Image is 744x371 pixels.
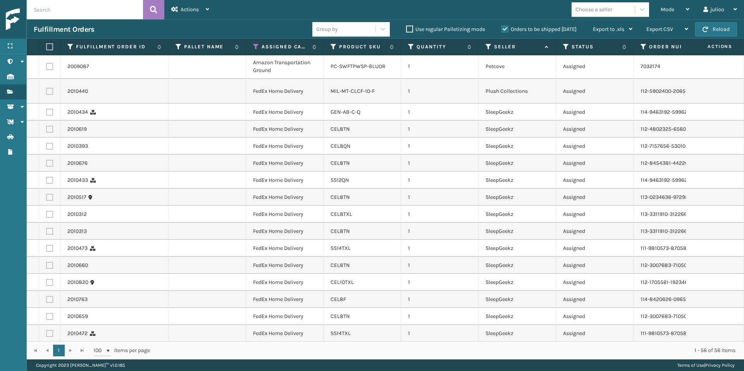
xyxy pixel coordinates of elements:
[67,262,88,269] a: 2010660
[401,155,479,172] td: 1
[556,172,634,189] td: Assigned
[67,210,87,218] a: 2010312
[634,79,711,104] td: 112-5902400-2065067
[181,6,199,13] span: Actions
[479,138,556,155] td: SleepGeekz
[479,206,556,223] td: SleepGeekz
[661,6,674,13] span: Mode
[556,291,634,308] td: Assigned
[246,189,324,206] td: FedEx Home Delivery
[331,143,351,149] a: CEL8QN
[556,54,634,79] td: Assigned
[479,291,556,308] td: SleepGeekz
[76,43,153,50] label: Fulfillment Order Id
[479,240,556,257] td: SleepGeekz
[556,257,634,274] td: Assigned
[331,88,375,94] a: MIL-MT-CLCF-10-F
[406,26,485,32] label: Use regular Palletizing mode
[184,43,231,50] label: Pallet Name
[634,325,711,342] td: 111-9810573-8705820
[331,313,350,320] a: CEL8TN
[67,63,89,70] a: 2009087
[479,325,556,342] td: SleepGeekz
[634,138,711,155] td: 112-7157656-5301061
[161,347,735,354] div: 1 - 56 of 56 items
[246,121,324,138] td: FedEx Home Delivery
[479,121,556,138] td: SleepGeekz
[634,121,711,138] td: 112-4802325-6560215
[316,25,338,33] div: Group by
[67,87,88,95] a: 2010440
[556,104,634,121] td: Assigned
[501,26,577,32] label: Orders to be shipped [DATE]
[634,189,711,206] td: 113-0234636-9729814
[67,142,88,150] a: 2010393
[556,155,634,172] td: Assigned
[401,189,479,206] td: 1
[646,26,673,32] span: Export CSV
[331,109,360,115] a: GEN-AB-C-Q
[401,206,479,223] td: 1
[417,43,463,50] label: Quantity
[634,155,711,172] td: 112-8454381-4422603
[593,26,624,32] span: Export to .xls
[556,274,634,291] td: Assigned
[331,245,351,251] a: SS14TXL
[331,296,346,303] a: CEL8F
[634,223,711,240] td: 113-3311910-3122669
[246,54,324,79] td: Amazon Transportation Ground
[479,189,556,206] td: SleepGeekz
[401,138,479,155] td: 1
[479,257,556,274] td: SleepGeekz
[634,240,711,257] td: 111-9810573-8705820
[339,43,386,50] label: Product SKU
[262,43,308,50] label: Assigned Carrier Service
[479,308,556,325] td: SleepGeekz
[677,362,704,368] a: Terms of Use
[246,274,324,291] td: FedEx Home Delivery
[401,274,479,291] td: 1
[634,257,711,274] td: 112-3007683-7105044
[401,54,479,79] td: 1
[246,257,324,274] td: FedEx Home Delivery
[649,43,696,50] label: Order Number
[331,63,386,70] a: PC-SWFTPWSP-BLUOR
[479,79,556,104] td: Plush Collections
[634,206,711,223] td: 113-3311910-3122669
[479,172,556,189] td: SleepGeekz
[575,5,612,14] div: Choose a seller
[246,104,324,121] td: FedEx Home Delivery
[556,240,634,257] td: Assigned
[331,126,350,132] a: CEL8TN
[634,104,711,121] td: 114-9463192-5996233
[331,194,350,200] a: CEL8TN
[246,325,324,342] td: FedEx Home Delivery
[67,108,88,116] a: 2010434
[67,279,88,286] a: 2010820
[401,257,479,274] td: 1
[331,228,350,234] a: CEL8TN
[479,274,556,291] td: SleepGeekz
[634,172,711,189] td: 114-9463192-5996233
[634,54,711,79] td: 7032174
[556,325,634,342] td: Assigned
[246,308,324,325] td: FedEx Home Delivery
[93,345,150,356] span: items per page
[246,138,324,155] td: FedEx Home Delivery
[401,240,479,257] td: 1
[556,223,634,240] td: Assigned
[401,223,479,240] td: 1
[705,362,735,368] a: Privacy Policy
[246,240,324,257] td: FedEx Home Delivery
[331,177,349,183] a: SS12QN
[67,227,87,235] a: 2010313
[67,296,88,303] a: 2010763
[634,291,711,308] td: 114-8420626-0965017
[677,359,735,371] div: |
[34,25,94,34] h3: Fulfillment Orders
[572,43,618,50] label: Status
[401,121,479,138] td: 1
[401,325,479,342] td: 1
[556,308,634,325] td: Assigned
[556,79,634,104] td: Assigned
